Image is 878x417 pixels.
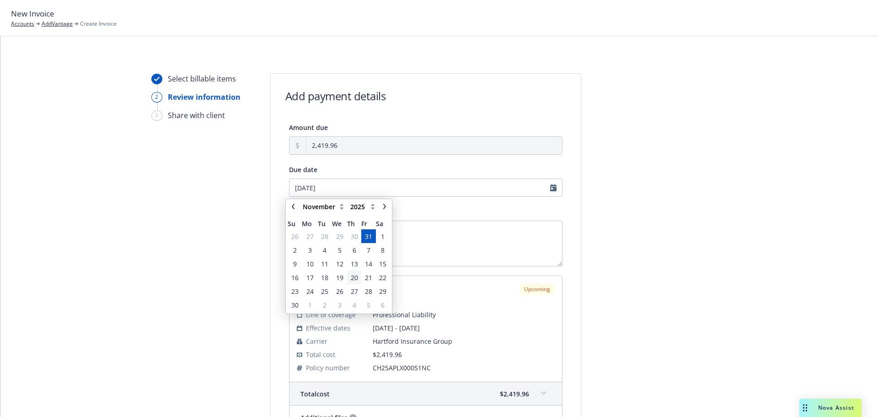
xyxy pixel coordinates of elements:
span: Carrier [306,336,327,346]
td: 3 [332,298,347,312]
span: New Invoice [11,8,54,20]
td: 26 [332,284,347,298]
td: 2 [288,243,302,257]
span: Fr [361,219,375,228]
td: 23 [288,284,302,298]
span: 29 [379,287,386,296]
span: 25 [321,287,328,296]
span: 18 [321,273,328,282]
span: 30 [291,300,299,310]
span: 20 [351,273,358,282]
td: 28 [361,284,375,298]
td: 8 [376,243,390,257]
span: 13 [351,259,358,269]
span: 9 [293,259,297,269]
td: 5 [361,298,375,312]
span: 19 [336,273,343,282]
td: 22 [376,271,390,284]
span: 11 [321,259,328,269]
span: 16 [291,273,299,282]
td: 26 [288,229,302,243]
div: 3 [151,110,162,121]
span: 3 [338,300,342,310]
span: Policy number [306,363,350,373]
span: 8 [381,245,385,255]
span: 1 [381,232,385,241]
span: 15 [379,259,386,269]
span: [DATE] - [DATE] [373,323,555,333]
td: 20 [347,271,361,284]
td: 9 [288,257,302,271]
span: 27 [306,232,314,241]
td: 28 [318,229,332,243]
h1: Add payment details [285,88,386,103]
td: 5 [332,243,347,257]
span: Nova Assist [818,404,854,412]
span: 6 [353,245,356,255]
div: Upcoming [519,283,555,295]
button: Nova Assist [799,399,862,417]
span: 27 [351,287,358,296]
span: $2,419.96 [373,350,402,359]
span: 14 [365,259,372,269]
input: MM/DD/YYYY [289,179,562,197]
span: We [332,219,347,228]
span: Line of coverage [306,310,356,320]
span: 6 [381,300,385,310]
span: Due date [289,165,317,174]
span: 3 [308,245,312,255]
td: 10 [302,257,317,271]
span: 23 [291,287,299,296]
div: Share with client [168,110,225,121]
td: 31 [361,229,375,243]
td: 29 [376,284,390,298]
span: Tu [318,219,332,228]
a: Accounts [11,20,34,28]
span: Amount due [289,123,328,132]
span: Hartford Insurance Group [373,336,555,346]
td: 4 [318,243,332,257]
td: 30 [288,298,302,312]
span: 28 [365,287,372,296]
td: 24 [302,284,317,298]
span: Mo [302,219,317,228]
span: Sa [376,219,390,228]
span: 24 [306,287,314,296]
td: 27 [347,284,361,298]
span: 2 [293,245,297,255]
input: 0.00 [306,137,562,154]
td: 11 [318,257,332,271]
td: 29 [332,229,347,243]
td: 25 [318,284,332,298]
span: 7 [367,245,370,255]
a: chevronRight [379,201,390,212]
td: 2 [318,298,332,312]
span: 4 [323,245,327,255]
div: Totalcost$2,419.96 [289,382,562,405]
span: 31 [365,232,372,241]
td: 15 [376,257,390,271]
div: 2 [151,92,162,103]
td: 27 [302,229,317,243]
span: 4 [353,300,356,310]
span: 30 [351,232,358,241]
td: 7 [361,243,375,257]
span: $2,419.96 [500,389,529,399]
td: 1 [302,298,317,312]
span: 1 [308,300,312,310]
span: 28 [321,232,328,241]
span: 5 [367,300,370,310]
span: 2 [323,300,327,310]
td: 12 [332,257,347,271]
td: 6 [347,243,361,257]
span: Total cost [300,389,330,399]
span: 29 [336,232,343,241]
td: 16 [288,271,302,284]
span: 21 [365,273,372,282]
span: CH25APLX00051NC [373,363,555,373]
span: Su [288,219,302,228]
td: 30 [347,229,361,243]
td: 21 [361,271,375,284]
td: 17 [302,271,317,284]
span: Professional Liability [373,310,555,320]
